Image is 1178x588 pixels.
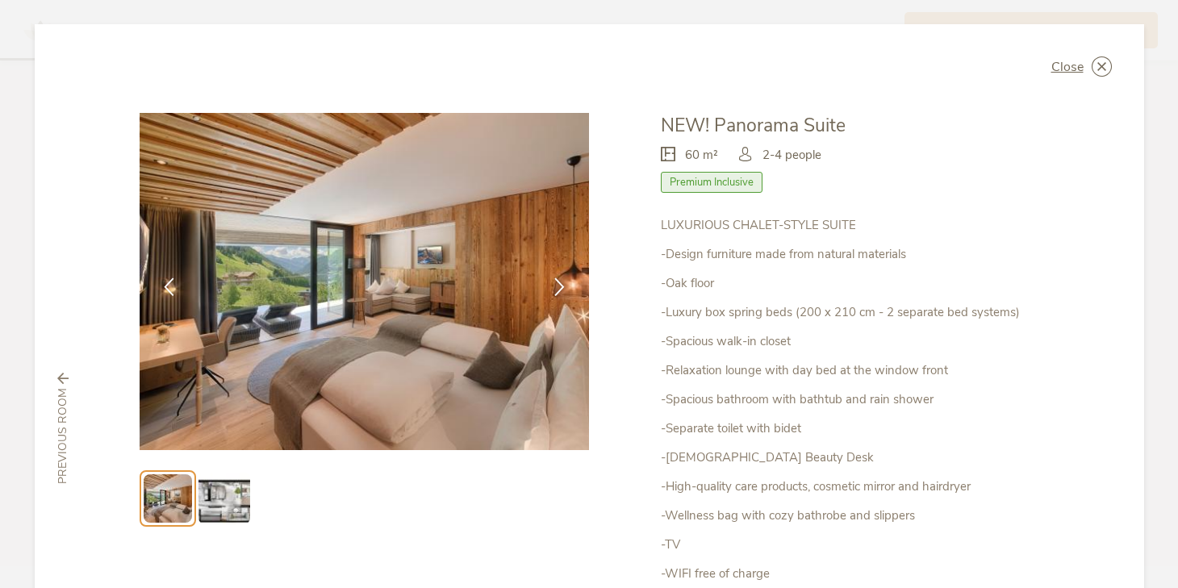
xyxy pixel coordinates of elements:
font: -WIFI free of charge [661,565,770,582]
font: -Luxury box spring beds (200 x 210 cm - 2 separate bed systems) [661,304,1020,320]
font: -[DEMOGRAPHIC_DATA] Beauty Desk [661,449,874,465]
img: Preview [198,473,250,524]
font: -High-quality care products, cosmetic mirror and hairdryer [661,478,971,494]
font: -Spacious walk-in closet [661,333,791,349]
font: -Oak floor [661,275,714,291]
font: 60 m² [685,147,718,163]
font: previous room [55,388,70,484]
font: -TV [661,536,680,553]
font: 2-4 people [762,147,821,163]
font: NEW! Panorama Suite [661,113,846,138]
font: -Spacious bathroom with bathtub and rain shower [661,391,934,407]
font: -Wellness bag with cozy bathrobe and slippers [661,507,915,523]
img: Preview [144,474,192,523]
font: Close [1051,58,1084,76]
font: Premium Inclusive [670,175,754,190]
img: NEW! Panorama Suite [140,113,590,450]
font: LUXURIOUS CHALET-STYLE SUITE [661,217,856,233]
font: -Relaxation lounge with day bed at the window front [661,362,948,378]
font: -Separate toilet with bidet [661,420,801,436]
font: -Design furniture made from natural materials [661,246,906,262]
